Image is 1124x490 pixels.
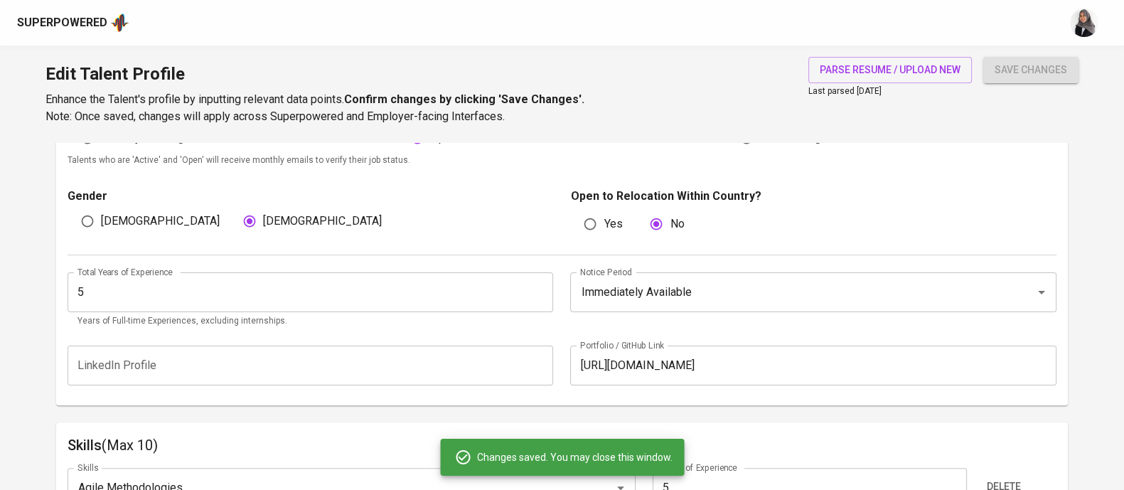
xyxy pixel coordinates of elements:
[604,215,622,233] span: Yes
[68,188,553,205] p: Gender
[77,314,543,329] p: Years of Full-time Experiences, excluding internships.
[101,213,220,230] span: [DEMOGRAPHIC_DATA]
[110,12,129,33] img: app logo
[263,213,382,230] span: [DEMOGRAPHIC_DATA]
[454,443,673,472] div: Changes saved. You may close this window.
[17,15,107,31] div: Superpowered
[68,434,1056,457] h6: Skills
[102,437,158,454] span: (Max 10)
[344,92,584,106] b: Confirm changes by clicking 'Save Changes'.
[68,154,1056,168] p: Talents who are 'Active' and 'Open' will receive monthly emails to verify their job status.
[570,188,1056,205] p: Open to Relocation Within Country?
[1032,282,1051,302] button: Open
[1070,9,1098,37] img: sinta.windasari@glints.com
[820,61,960,79] span: parse resume / upload new
[983,57,1078,83] button: save changes
[46,57,584,91] h1: Edit Talent Profile
[808,86,882,96] span: Last parsed [DATE]
[995,61,1067,79] span: save changes
[17,12,129,33] a: Superpoweredapp logo
[46,91,584,125] p: Enhance the Talent's profile by inputting relevant data points. Note: Once saved, changes will ap...
[808,57,972,83] button: parse resume / upload new
[670,215,684,233] span: No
